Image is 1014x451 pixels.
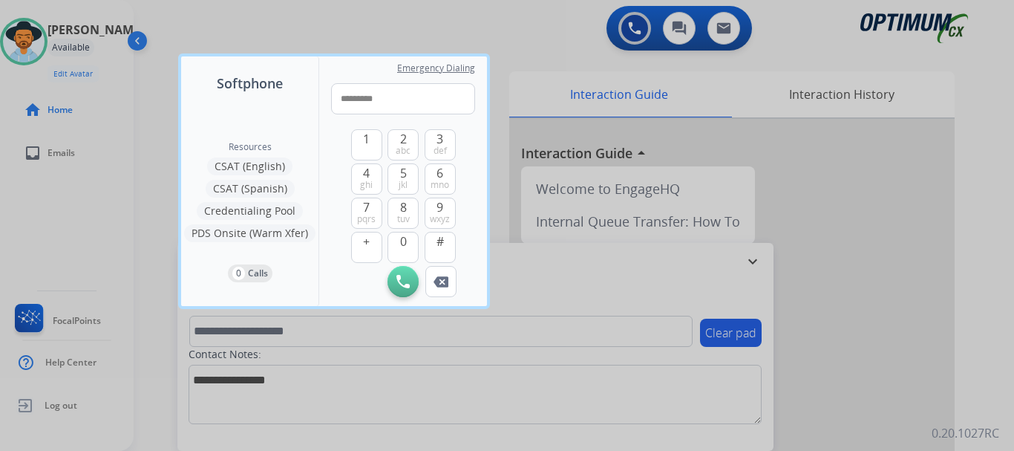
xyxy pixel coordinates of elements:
span: wxyz [430,213,450,225]
button: 8tuv [387,198,419,229]
p: Calls [248,267,268,280]
span: def [434,145,447,157]
button: 9wxyz [425,198,456,229]
span: 3 [436,130,443,148]
span: mno [431,179,449,191]
button: 0 [387,232,419,263]
span: 2 [400,130,407,148]
span: Resources [229,141,272,153]
button: 7pqrs [351,198,382,229]
span: 8 [400,198,407,216]
button: CSAT (Spanish) [206,180,295,198]
img: call-button [396,275,410,288]
button: CSAT (English) [207,158,292,175]
button: + [351,232,382,263]
button: 3def [425,129,456,160]
span: 6 [436,164,443,182]
button: PDS Onsite (Warm Xfer) [184,224,315,242]
button: 1 [351,129,382,160]
span: tuv [397,213,410,225]
button: 0Calls [228,265,272,282]
button: 2abc [387,129,419,160]
span: Softphone [217,73,283,94]
span: + [363,233,370,250]
span: jkl [399,179,408,191]
span: ghi [360,179,373,191]
span: abc [396,145,410,157]
button: 6mno [425,163,456,195]
span: 4 [363,164,370,182]
button: 4ghi [351,163,382,195]
span: 1 [363,130,370,148]
span: pqrs [357,213,376,225]
span: 0 [400,233,407,250]
img: call-button [434,276,448,288]
button: Credentialing Pool [197,202,303,220]
button: 5jkl [387,163,419,195]
p: 0 [232,267,245,280]
span: 7 [363,198,370,216]
span: 5 [400,164,407,182]
span: # [436,233,444,250]
button: # [425,232,456,263]
p: 0.20.1027RC [932,424,999,442]
span: Emergency Dialing [397,62,475,74]
span: 9 [436,198,443,216]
